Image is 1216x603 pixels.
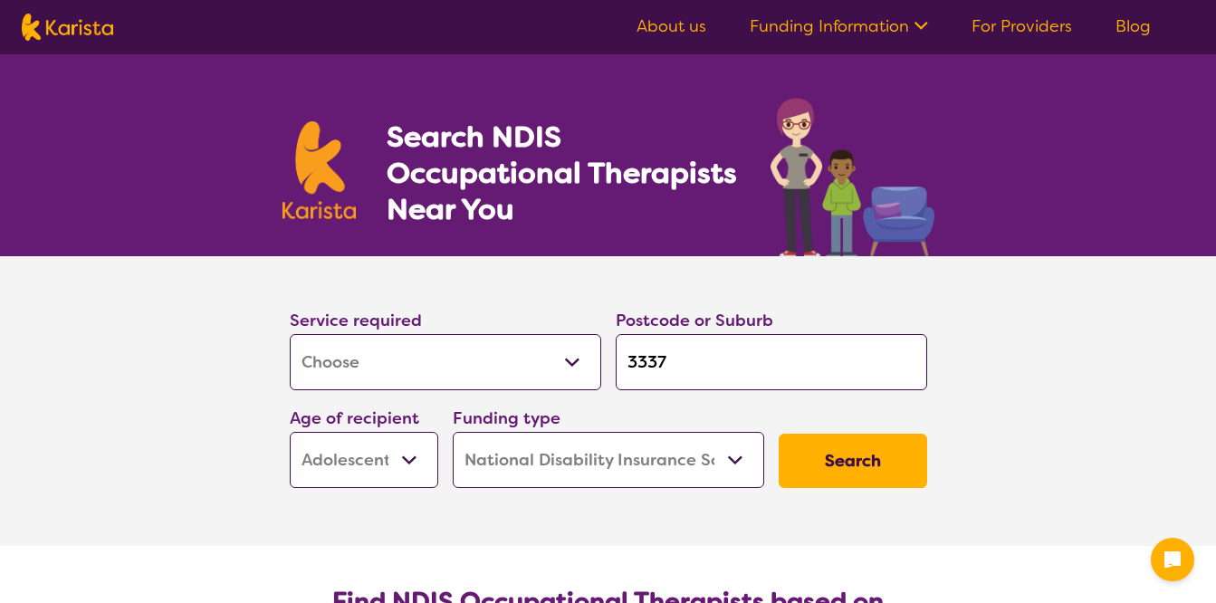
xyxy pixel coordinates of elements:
[616,310,773,331] label: Postcode or Suburb
[387,119,739,227] h1: Search NDIS Occupational Therapists Near You
[1115,15,1151,37] a: Blog
[637,15,706,37] a: About us
[972,15,1072,37] a: For Providers
[771,98,934,256] img: occupational-therapy
[282,121,357,219] img: Karista logo
[616,334,927,390] input: Type
[290,310,422,331] label: Service required
[290,407,419,429] label: Age of recipient
[453,407,560,429] label: Funding type
[779,434,927,488] button: Search
[22,14,113,41] img: Karista logo
[750,15,928,37] a: Funding Information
